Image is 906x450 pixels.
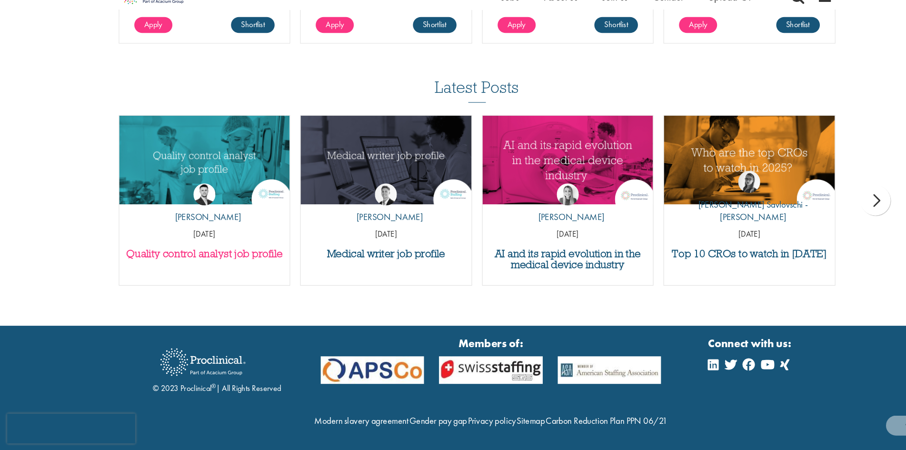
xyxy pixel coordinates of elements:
a: Joshua Godden [PERSON_NAME] [159,196,229,239]
img: Proclinical Recruitment [145,346,240,386]
a: Link to a post [458,132,621,216]
a: Modern slavery agreement [299,416,388,427]
strong: Connect with us: [673,341,754,356]
a: AI and its rapid evolution in the medical device industry [463,258,616,279]
a: Top 10 CROs to watch in [DATE] [636,258,788,268]
a: Join us [573,13,597,25]
iframe: reCAPTCHA [7,415,129,443]
a: Shortlist [565,38,606,53]
img: AI and Its Impact on the Medical Device Industry | Proclinical [458,132,621,216]
img: APSCo [298,360,410,387]
a: Apply [128,38,164,53]
p: [DATE] [286,239,448,250]
img: Top 10 CROs 2025 | Proclinical [631,132,793,216]
img: Joshua Godden [184,196,205,217]
img: Theodora Savlovschi - Wicks [701,184,722,205]
a: Jobs [477,13,493,25]
p: [PERSON_NAME] [504,222,574,234]
a: Quality control analyst job profile [118,258,271,268]
img: Medical writer job profile [286,132,448,216]
img: Hannah Burke [529,196,550,217]
a: Medical writer job profile [290,258,443,268]
img: APSCo [410,360,523,387]
a: Upload CV [673,13,715,25]
p: [DATE] [113,239,276,250]
span: 1 [875,419,883,427]
a: Gender pay gap [389,416,444,427]
img: George Watson [356,196,377,217]
h3: Latest Posts [413,97,493,120]
a: Apply [300,38,336,53]
sup: ® [201,385,205,392]
p: [PERSON_NAME] [159,222,229,234]
div: next [817,198,846,227]
a: George Watson [PERSON_NAME] [332,196,402,239]
a: Link to a post [286,132,448,216]
a: Carbon Reduction Plan PPN 06/21 [518,416,634,427]
strong: Members of: [305,341,628,356]
p: [DATE] [458,239,621,250]
span: Apply [482,40,499,50]
a: Link to a post [113,132,276,216]
div: © 2023 Proclinical | All Rights Reserved [145,346,267,397]
p: [PERSON_NAME] [332,222,402,234]
p: [DATE] [631,239,793,250]
a: Sitemap [491,416,518,427]
p: [PERSON_NAME] Savlovschi - [PERSON_NAME] [631,210,793,234]
a: Contact [620,13,649,25]
a: Shortlist [737,38,779,53]
a: Apply [645,38,681,53]
a: Hannah Burke [PERSON_NAME] [504,196,574,239]
span: Apply [655,40,672,50]
img: APSCo [523,360,636,387]
img: Chatbot [875,419,904,448]
img: quality control analyst job profile [113,132,276,216]
a: Shortlist [219,38,261,53]
a: Theodora Savlovschi - Wicks [PERSON_NAME] Savlovschi - [PERSON_NAME] [631,184,793,239]
a: About us [517,13,549,25]
a: Shortlist [392,38,434,53]
a: Apply [473,38,509,53]
a: Link to a post [631,132,793,216]
a: Privacy policy [444,416,490,427]
span: Apply [309,40,327,50]
span: Apply [137,40,154,50]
